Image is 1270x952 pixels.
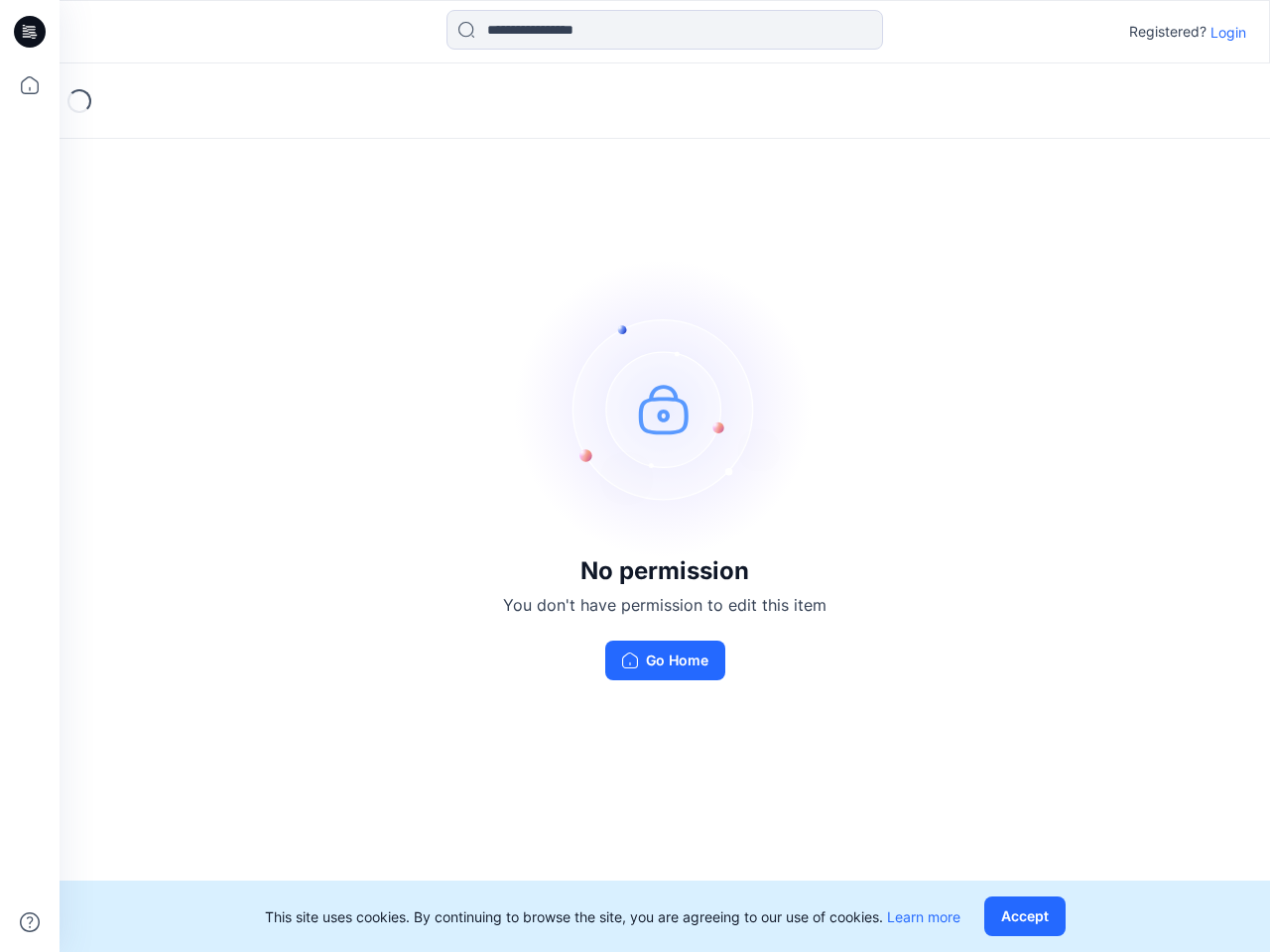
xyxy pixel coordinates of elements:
[605,641,725,680] button: Go Home
[503,593,826,617] p: You don't have permission to edit this item
[516,260,814,557] img: no-perm.svg
[1129,20,1206,44] p: Registered?
[1210,22,1246,43] p: Login
[887,908,960,925] a: Learn more
[984,896,1066,936] button: Accept
[503,557,826,585] h3: No permission
[265,906,960,927] p: This site uses cookies. By continuing to browse the site, you are agreeing to our use of cookies.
